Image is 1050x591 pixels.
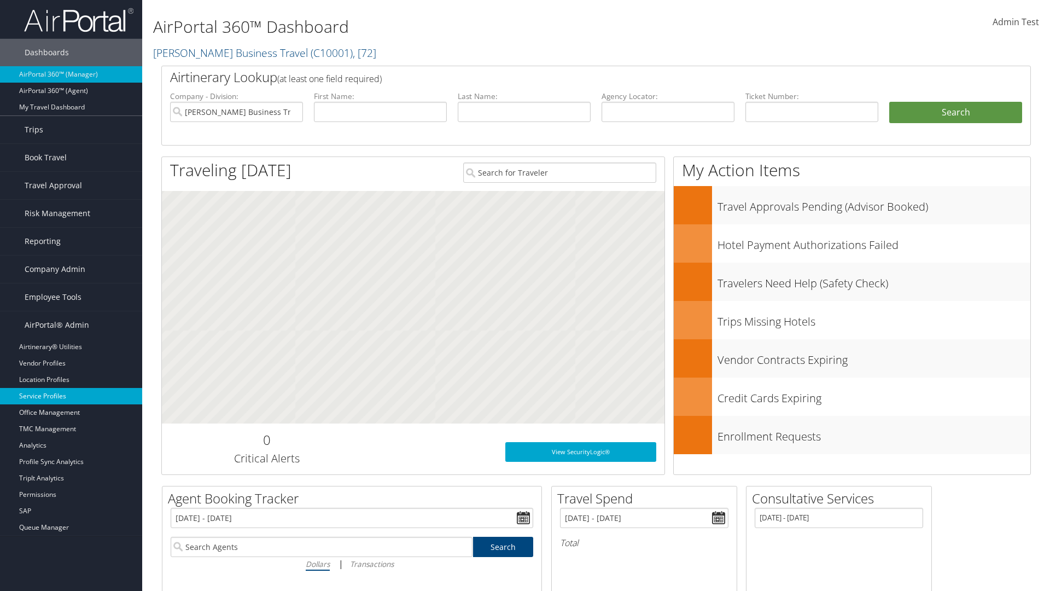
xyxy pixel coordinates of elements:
a: Hotel Payment Authorizations Failed [674,224,1030,263]
h3: Travel Approvals Pending (Advisor Booked) [717,194,1030,215]
h2: Agent Booking Tracker [168,489,541,508]
a: Admin Test [993,5,1039,39]
label: Last Name: [458,91,591,102]
h1: Traveling [DATE] [170,159,291,182]
label: First Name: [314,91,447,102]
a: Enrollment Requests [674,416,1030,454]
button: Search [889,102,1022,124]
h6: Total [560,537,728,549]
span: Travel Approval [25,172,82,199]
h3: Trips Missing Hotels [717,309,1030,329]
i: Transactions [350,559,394,569]
h3: Hotel Payment Authorizations Failed [717,232,1030,253]
span: Dashboards [25,39,69,66]
h3: Enrollment Requests [717,424,1030,444]
h1: My Action Items [674,159,1030,182]
span: AirPortal® Admin [25,311,89,339]
span: Book Travel [25,144,67,171]
span: Admin Test [993,16,1039,28]
h2: Consultative Services [752,489,931,508]
a: Trips Missing Hotels [674,301,1030,339]
input: Search for Traveler [463,163,656,183]
span: Company Admin [25,256,85,283]
a: Travelers Need Help (Safety Check) [674,263,1030,301]
label: Ticket Number: [745,91,878,102]
span: (at least one field required) [277,73,382,85]
i: Dollars [306,559,330,569]
a: Travel Approvals Pending (Advisor Booked) [674,186,1030,224]
label: Company - Division: [170,91,303,102]
div: | [171,557,533,571]
span: Employee Tools [25,283,81,311]
h3: Travelers Need Help (Safety Check) [717,270,1030,291]
a: Search [473,537,534,557]
span: Risk Management [25,200,90,227]
h3: Vendor Contracts Expiring [717,347,1030,368]
a: View SecurityLogic® [505,442,656,462]
span: ( C10001 ) [311,45,353,60]
span: , [ 72 ] [353,45,376,60]
h2: 0 [170,431,363,449]
span: Reporting [25,228,61,255]
label: Agency Locator: [602,91,734,102]
a: Vendor Contracts Expiring [674,339,1030,378]
input: Search Agents [171,537,472,557]
img: airportal-logo.png [24,7,133,33]
h3: Credit Cards Expiring [717,385,1030,406]
a: Credit Cards Expiring [674,378,1030,416]
h3: Critical Alerts [170,451,363,466]
span: Trips [25,116,43,143]
h2: Travel Spend [557,489,737,508]
a: [PERSON_NAME] Business Travel [153,45,376,60]
h1: AirPortal 360™ Dashboard [153,15,744,38]
h2: Airtinerary Lookup [170,68,950,86]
